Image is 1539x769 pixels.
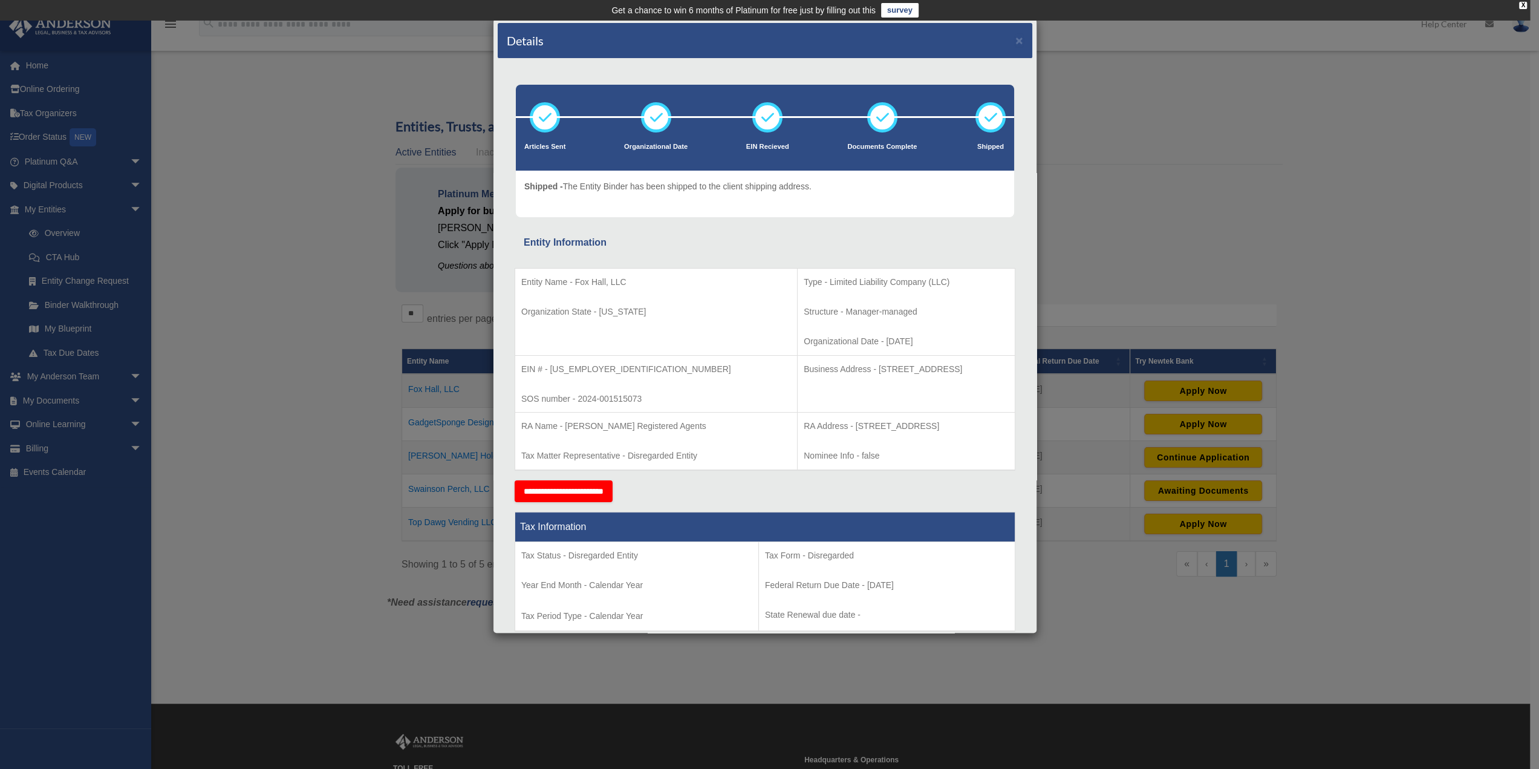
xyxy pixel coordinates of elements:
[804,304,1009,319] p: Structure - Manager-managed
[524,182,563,191] span: Shipped -
[521,578,752,593] p: Year End Month - Calendar Year
[521,419,791,434] p: RA Name - [PERSON_NAME] Registered Agents
[1015,34,1023,47] button: ×
[765,607,1009,623] p: State Renewal due date -
[521,548,752,563] p: Tax Status - Disregarded Entity
[975,141,1006,153] p: Shipped
[804,448,1009,463] p: Nominee Info - false
[765,578,1009,593] p: Federal Return Due Date - [DATE]
[881,3,919,18] a: survey
[521,448,791,463] p: Tax Matter Representative - Disregarded Entity
[804,362,1009,377] p: Business Address - [STREET_ADDRESS]
[521,391,791,407] p: SOS number - 2024-001515073
[521,362,791,377] p: EIN # - [US_EMPLOYER_IDENTIFICATION_NUMBER]
[515,542,759,631] td: Tax Period Type - Calendar Year
[1519,2,1527,9] div: close
[804,275,1009,290] p: Type - Limited Liability Company (LLC)
[521,275,791,290] p: Entity Name - Fox Hall, LLC
[515,512,1015,542] th: Tax Information
[611,3,876,18] div: Get a chance to win 6 months of Platinum for free just by filling out this
[847,141,917,153] p: Documents Complete
[521,304,791,319] p: Organization State - [US_STATE]
[804,334,1009,349] p: Organizational Date - [DATE]
[765,548,1009,563] p: Tax Form - Disregarded
[804,419,1009,434] p: RA Address - [STREET_ADDRESS]
[524,141,565,153] p: Articles Sent
[524,179,812,194] p: The Entity Binder has been shipped to the client shipping address.
[507,32,544,49] h4: Details
[624,141,688,153] p: Organizational Date
[524,234,1006,251] div: Entity Information
[746,141,789,153] p: EIN Recieved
